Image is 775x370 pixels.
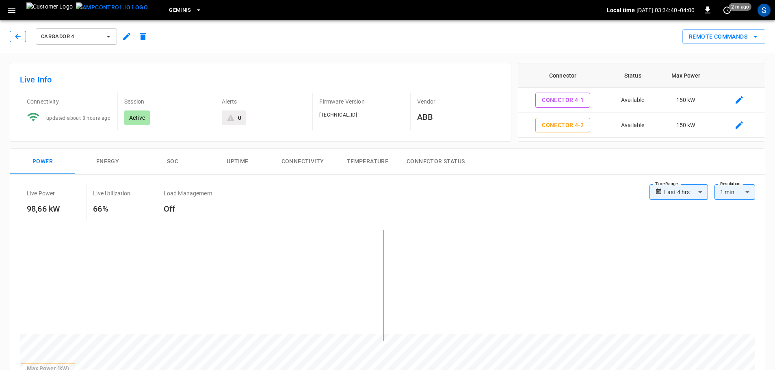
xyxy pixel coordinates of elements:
div: 1 min [714,184,755,200]
td: Preparing [608,138,658,163]
th: Max Power [658,63,713,88]
button: Connector Status [400,149,471,175]
button: Uptime [205,149,270,175]
td: 150 kW [658,88,713,113]
th: Connector [518,63,608,88]
td: Available [608,88,658,113]
button: Remote Commands [682,29,765,44]
label: Time Range [655,181,678,187]
button: Conector 4-2 [535,118,590,133]
span: 2 m ago [729,3,751,11]
label: Resolution [720,181,740,187]
button: Power [10,149,75,175]
h6: ABB [417,110,501,123]
span: Cargador 4 [41,32,101,41]
div: profile-icon [758,4,771,17]
span: updated about 8 hours ago [46,115,110,121]
div: 0 [238,114,241,122]
button: Temperature [335,149,400,175]
span: Geminis [169,6,191,15]
button: Conector 4-1 [535,93,590,108]
button: SOC [140,149,205,175]
p: Session [124,97,208,106]
p: [DATE] 03:34:40 -04:00 [636,6,695,14]
img: Customer Logo [26,2,73,18]
p: Firmware Version [319,97,403,106]
table: connector table [518,63,765,188]
div: remote commands options [682,29,765,44]
p: Local time [607,6,635,14]
button: Geminis [166,2,205,18]
h6: Live Info [20,73,501,86]
td: Available [608,113,658,138]
p: Alerts [222,97,306,106]
p: Active [129,114,145,122]
div: Last 4 hrs [664,184,708,200]
h6: 66% [93,202,130,215]
p: Load Management [164,189,212,197]
p: Connectivity [27,97,111,106]
button: Connectivity [270,149,335,175]
td: 150 kW [658,138,713,163]
p: Vendor [417,97,501,106]
span: [TECHNICAL_ID] [319,112,357,118]
h6: 98,66 kW [27,202,60,215]
button: set refresh interval [721,4,734,17]
td: 150 kW [658,113,713,138]
th: Status [608,63,658,88]
p: Live Power [27,189,55,197]
button: Cargador 4 [36,28,117,45]
h6: Off [164,202,212,215]
button: Energy [75,149,140,175]
p: Live Utilization [93,189,130,197]
img: ampcontrol.io logo [76,2,148,13]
